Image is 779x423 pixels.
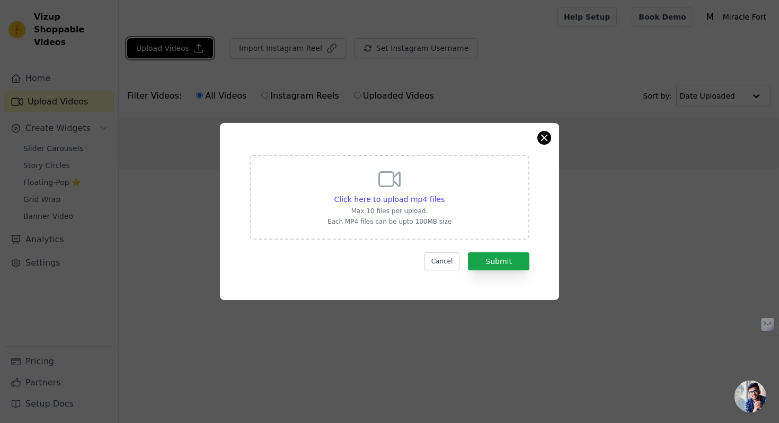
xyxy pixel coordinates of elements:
button: Cancel [424,252,460,270]
span: Click here to upload mp4 files [334,195,445,204]
div: Open chat [734,381,766,412]
p: Max 10 files per upload. [327,207,452,215]
button: Close modal [538,131,551,144]
button: Submit [468,252,529,270]
p: Each MP4 files can be upto 100MB size [327,217,452,226]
